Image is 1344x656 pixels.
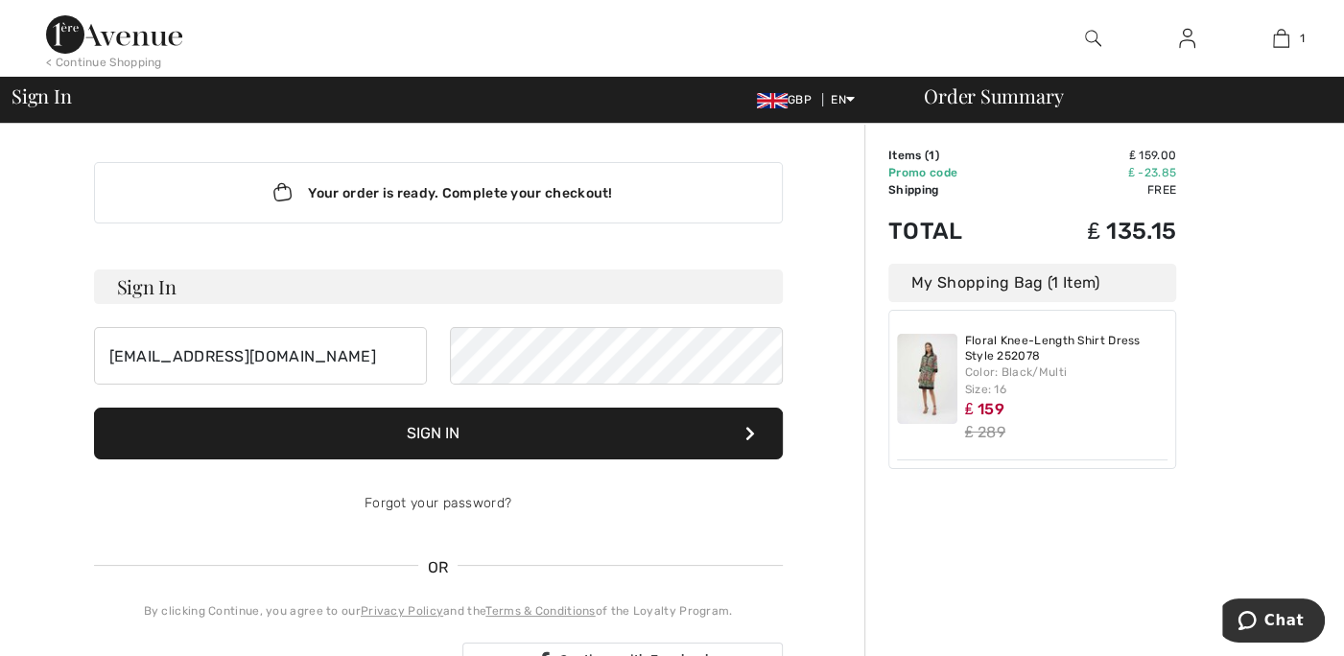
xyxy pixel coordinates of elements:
s: ₤ 289 [965,423,1005,441]
div: < Continue Shopping [46,54,162,71]
span: Sign In [12,86,71,105]
span: 1 [929,149,934,162]
span: ₤ 159 [965,400,1004,418]
td: Promo code [888,164,1020,181]
div: My Shopping Bag (1 Item) [888,264,1176,302]
img: UK Pound [757,93,788,108]
img: Floral Knee-Length Shirt Dress Style 252078 [897,334,957,424]
div: Your order is ready. Complete your checkout! [94,162,783,223]
img: 1ère Avenue [46,15,182,54]
img: My Info [1179,27,1195,50]
span: EN [831,93,855,106]
td: Total [888,199,1020,264]
a: Privacy Policy [361,604,443,618]
a: 1 [1236,27,1328,50]
a: Terms & Conditions [485,604,595,618]
img: My Bag [1273,27,1289,50]
a: Forgot your password? [365,495,511,511]
a: Floral Knee-Length Shirt Dress Style 252078 [965,334,1168,363]
div: By clicking Continue, you agree to our and the of the Loyalty Program. [94,602,783,620]
td: ₤ -23.85 [1020,164,1176,181]
td: Free [1020,181,1176,199]
td: ₤ 135.15 [1020,199,1176,264]
td: Shipping [888,181,1020,199]
a: Sign In [1164,27,1211,51]
div: Order Summary [901,86,1332,105]
span: OR [418,556,459,579]
input: E-mail [94,327,427,385]
div: Color: Black/Multi Size: 16 [965,363,1168,398]
img: search the website [1085,27,1101,50]
h3: Sign In [94,269,783,304]
iframe: Opens a widget where you can chat to one of our agents [1222,598,1325,646]
button: Sign In [94,408,783,459]
span: GBP [757,93,819,106]
span: 1 [1299,30,1304,47]
td: Items ( ) [888,147,1020,164]
td: ₤ 159.00 [1020,147,1176,164]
